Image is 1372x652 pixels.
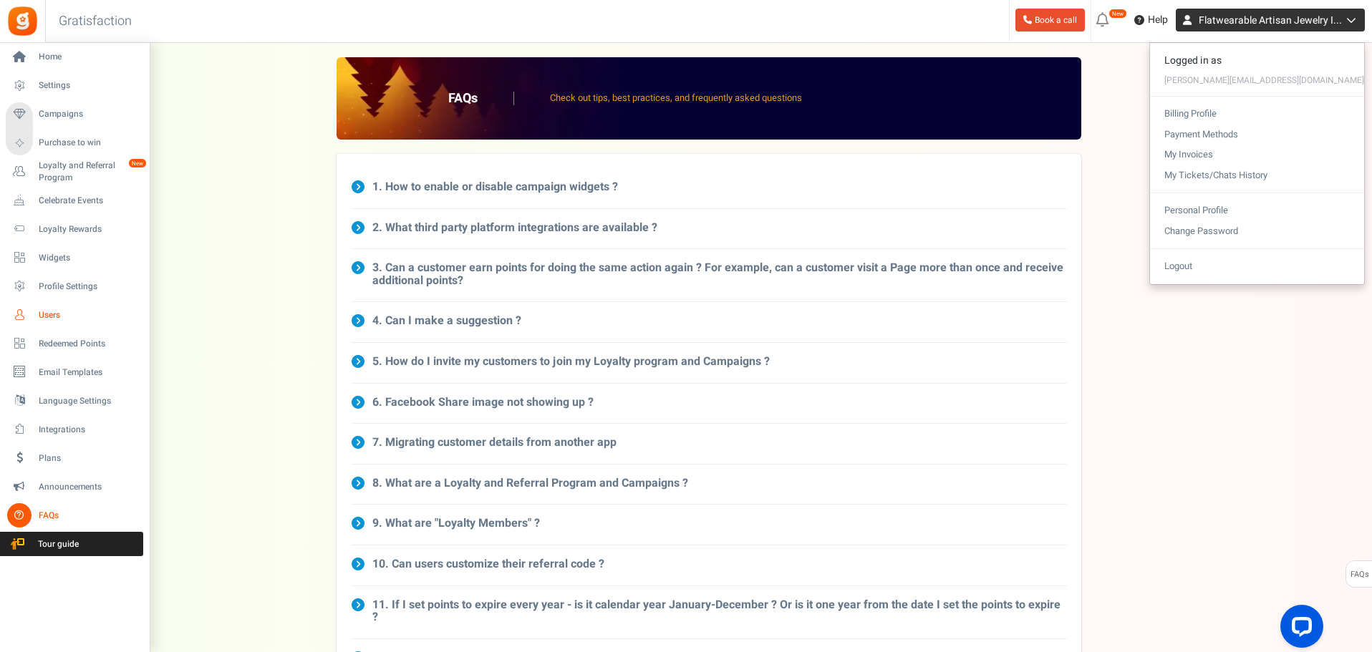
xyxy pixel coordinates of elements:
[1150,221,1364,242] a: Change Password
[6,245,143,270] a: Widgets
[372,222,657,235] h3: 2. What third party platform integrations are available ?
[1150,165,1364,186] a: My Tickets/Chats History
[6,74,143,98] a: Settings
[43,7,148,36] h3: Gratisfaction
[39,195,139,207] span: Celebrate Events
[39,281,139,293] span: Profile Settings
[39,223,139,235] span: Loyalty Rewards
[372,181,618,194] h3: 1. How to enable or disable campaign widgets ?
[6,538,107,550] span: Tour guide
[39,79,139,92] span: Settings
[39,481,139,493] span: Announcements
[39,252,139,264] span: Widgets
[6,303,143,327] a: Users
[6,274,143,298] a: Profile Settings
[39,338,139,350] span: Redeemed Points
[128,158,147,168] em: New
[372,558,604,571] h3: 10. Can users customize their referral code ?
[372,477,688,490] h3: 8. What are a Loyalty and Referral Program and Campaigns ?
[39,309,139,321] span: Users
[39,452,139,464] span: Plans
[1144,13,1168,27] span: Help
[1350,561,1369,588] span: FAQs
[1150,72,1364,89] div: [PERSON_NAME][EMAIL_ADDRESS][DOMAIN_NAME]
[372,356,770,369] h3: 5. How do I invite my customers to join my Loyalty program and Campaigns ?
[6,217,143,241] a: Loyalty Rewards
[39,160,143,184] span: Loyalty and Referral Program
[39,510,139,522] span: FAQs
[6,446,143,470] a: Plans
[6,475,143,499] a: Announcements
[39,51,139,63] span: Home
[6,360,143,384] a: Email Templates
[6,102,143,127] a: Campaigns
[6,45,143,69] a: Home
[1015,9,1085,31] a: Book a call
[1129,9,1174,31] a: Help
[39,424,139,436] span: Integrations
[39,395,139,407] span: Language Settings
[6,160,143,184] a: Loyalty and Referral Program New
[1150,145,1364,165] a: My Invoices
[550,92,802,105] p: Check out tips, best practices, and frequently asked questions
[6,188,143,213] a: Celebrate Events
[6,5,39,37] img: Gratisfaction
[1150,256,1364,277] a: Logout
[39,366,139,379] span: Email Templates
[372,315,521,328] h3: 4. Can I make a suggestion ?
[372,599,1067,624] h3: 11. If I set points to expire every year - is it calendar year January-December ? Or is it one ye...
[39,137,139,149] span: Purchase to win
[372,437,617,449] h3: 7. Migrating customer details from another app
[448,92,514,106] h2: FAQs
[372,517,540,530] h3: 9. What are "Loyalty Members" ?
[372,396,594,409] h3: 6. Facebook Share image not showing up ?
[39,108,139,120] span: Campaigns
[6,331,143,356] a: Redeemed Points
[1150,50,1364,72] div: Logged in as
[1108,9,1127,19] em: New
[6,417,143,442] a: Integrations
[6,389,143,413] a: Language Settings
[1199,13,1342,28] span: Flatwearable Artisan Jewelry I...
[372,262,1067,287] h3: 3. Can a customer earn points for doing the same action again ? For example, can a customer visit...
[1150,200,1364,221] a: Personal Profile
[6,503,143,527] a: FAQs
[1150,125,1364,145] a: Payment Methods
[6,131,143,155] a: Purchase to win
[1150,104,1364,125] a: Billing Profile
